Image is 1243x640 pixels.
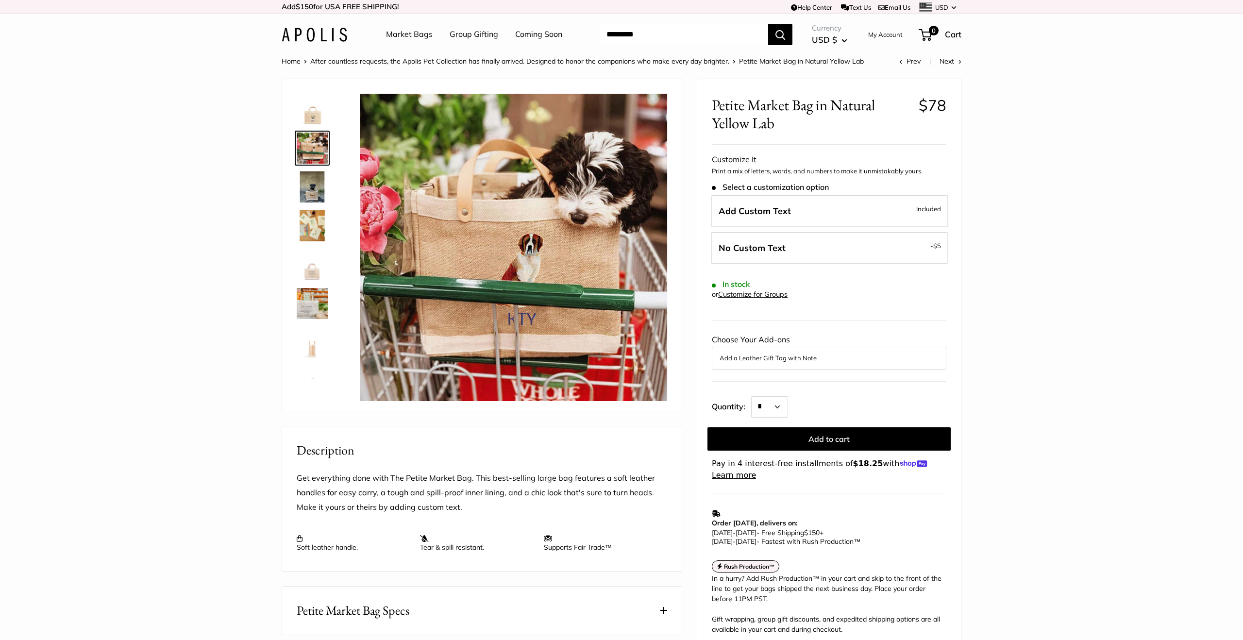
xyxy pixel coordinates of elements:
span: 0 [929,26,939,35]
a: description_The artist's desk in Ventura CA [295,208,330,243]
a: Home [282,57,301,66]
span: [DATE] [736,537,756,546]
span: [DATE] [712,528,733,537]
img: Petite Market Bag in Natural Yellow Lab [360,94,667,401]
a: Customize for Groups [718,290,788,299]
span: - [733,537,736,546]
label: Leave Blank [711,232,948,264]
span: $150 [296,2,313,11]
img: Petite Market Bag in Natural Yellow Lab [297,94,328,125]
label: Add Custom Text [711,195,948,227]
img: Petite Market Bag in Natural Yellow Lab [297,133,328,164]
span: Add Custom Text [719,205,791,217]
a: description_Elevated any trip to the market [295,286,330,321]
a: Email Us [878,3,910,11]
p: Supports Fair Trade™ [544,534,657,552]
a: Market Bags [386,27,433,42]
span: Currency [812,21,847,35]
p: Soft leather handle. [297,534,410,552]
img: description_Side view of the Petite Market Bag [297,327,328,358]
button: Add a Leather Gift Tag with Note [720,352,939,364]
span: - Fastest with Rush Production™ [712,537,860,546]
strong: Order [DATE], delivers on: [712,519,797,527]
button: USD $ [812,32,847,48]
span: Petite Market Bag in Natural Yellow Lab [739,57,864,66]
img: description_Seal of authenticity printed on the backside of every bag. [297,249,328,280]
p: Get everything done with The Petite Market Bag. This best-selling large bag features a soft leath... [297,471,667,515]
a: Next [940,57,961,66]
span: - [733,528,736,537]
img: Petite Market Bag in Natural Yellow Lab [297,171,328,202]
p: Print a mix of letters, words, and numbers to make it unmistakably yours. [712,167,946,176]
img: Petite Market Bag in Natural Yellow Lab [297,366,328,397]
p: - Free Shipping + [712,528,941,546]
span: In stock [712,280,750,289]
a: Help Center [791,3,832,11]
div: or [712,288,788,301]
span: USD [935,3,948,11]
span: - [930,240,941,252]
button: Search [768,24,792,45]
span: USD $ [812,34,837,45]
input: Search... [599,24,768,45]
span: Included [916,203,941,215]
nav: Breadcrumb [282,55,864,67]
a: Text Us [841,3,871,11]
label: Quantity: [712,393,751,418]
span: Cart [945,29,961,39]
div: Customize It [712,152,946,167]
img: Apolis [282,28,347,42]
a: Group Gifting [450,27,498,42]
span: $150 [804,528,820,537]
a: Petite Market Bag in Natural Yellow Lab [295,364,330,399]
div: Choose Your Add-ons [712,333,946,370]
strong: Rush Production™ [724,563,775,570]
a: Petite Market Bag in Natural Yellow Lab [295,169,330,204]
span: Petite Market Bag Specs [297,601,409,620]
a: Petite Market Bag in Natural Yellow Lab [295,131,330,166]
img: description_Elevated any trip to the market [297,288,328,319]
div: In a hurry? Add Rush Production™ in your cart and skip to the front of the line to get your bags ... [712,573,946,635]
span: [DATE] [712,537,733,546]
h2: Description [297,441,667,460]
span: [DATE] [736,528,756,537]
a: description_Seal of authenticity printed on the backside of every bag. [295,247,330,282]
a: After countless requests, the Apolis Pet Collection has finally arrived. Designed to honor the co... [310,57,729,66]
span: $78 [919,96,946,115]
span: No Custom Text [719,242,786,253]
p: Tear & spill resistant. [420,534,534,552]
span: Petite Market Bag in Natural Yellow Lab [712,96,911,132]
a: 0 Cart [920,27,961,42]
a: Petite Market Bag in Natural Yellow Lab [295,92,330,127]
img: description_The artist's desk in Ventura CA [297,210,328,241]
span: $5 [933,242,941,250]
button: Petite Market Bag Specs [282,587,682,635]
a: Prev [899,57,921,66]
a: Coming Soon [515,27,562,42]
a: description_Side view of the Petite Market Bag [295,325,330,360]
button: Add to cart [707,427,951,451]
span: Select a customization option [712,183,829,192]
a: My Account [868,29,903,40]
